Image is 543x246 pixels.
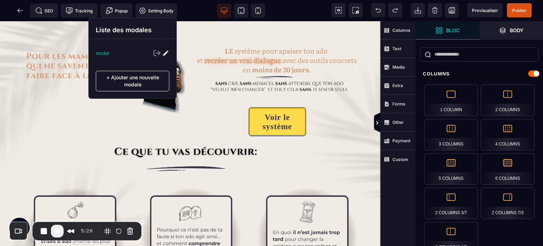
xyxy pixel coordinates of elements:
span: Tracking [66,7,93,14]
strong: Forms [392,101,405,107]
span: Popup [106,7,128,14]
span: Open Blocks [416,21,479,40]
div: 3 Columns [424,119,478,150]
strong: Text [392,46,401,51]
span: Publier [512,8,526,13]
span: Preview [467,3,503,17]
span: SEO [35,7,53,14]
strong: Columns [392,28,410,33]
strong: Media [392,64,405,70]
p: + Ajouter une nouvelle modale [96,71,169,91]
span: Setting Body [139,7,174,14]
div: 6 Columns [481,153,535,185]
div: 4 Columns [481,119,535,150]
div: 5 Columns [424,153,478,185]
div: 1 Column [424,85,478,116]
span: View components [332,3,346,17]
img: Exit Icon [153,50,160,57]
div: 2 Columns 3/7 [424,188,478,219]
img: 63f4c409e7f46aecdeac9a3719e2316b_607fc51804710576c4ee89d9470ef417_sous_titre_1_(1).png [195,21,359,75]
p: Liste des modales [96,25,169,35]
strong: Other [392,120,404,125]
strong: Extra [392,83,403,88]
div: Columns [416,67,543,80]
p: modal [96,50,109,56]
div: 2 Columns [481,85,535,116]
button: Voir le système [249,86,306,115]
img: f8636147bfda1fd022e1d76bfd7628a5_ce_que_tu_vas_decouvrir_2.png [82,126,298,137]
img: Edit Icon [162,50,169,57]
img: 22cb71c7f26e2941395524cacad8b909_trait.png [11,138,370,157]
strong: Body [510,28,524,33]
img: 6c492f36aea34ef07171f02ac7f1e163_titre_1.png [21,4,185,96]
strong: Bloc [446,28,460,33]
strong: Payment [392,138,410,143]
span: Open Layer Manager [479,21,543,40]
span: Screenshot [349,3,363,17]
span: Previsualiser [472,8,498,13]
strong: Custom [392,157,408,162]
div: 2 Columns 7/3 [481,188,535,219]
